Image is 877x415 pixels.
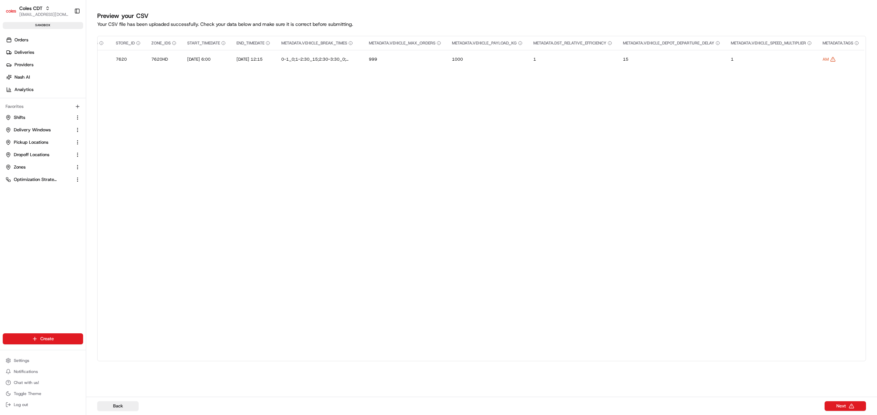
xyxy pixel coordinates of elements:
span: STORE_ID [116,40,135,46]
button: Settings [3,356,83,365]
button: Edit METADATA.VEHICLE_BREAK_TIMES value [281,57,358,62]
button: Optimization Strategy [3,174,83,185]
h1: Preview your CSV [97,11,866,21]
img: Coles CDT [6,6,17,17]
span: END_TIMEDATE [236,40,264,46]
button: Edit METADATA.DST_RELATIVE_EFFICIENCY value [533,57,612,62]
p: Welcome 👋 [7,28,125,39]
img: Nash [7,7,21,21]
span: METADATA.TAGS [823,40,853,46]
img: 1736555255976-a54dd68f-1ca7-489b-9aae-adbdc363a1c4 [7,66,19,79]
span: 1 [731,57,734,62]
button: Create [3,333,83,344]
span: Chat with us! [14,380,39,385]
span: Optimization Strategy [14,176,57,183]
button: Zones [3,162,83,173]
span: Toggle Theme [14,391,41,396]
span: METADATA.VEHICLE_DEPOT_DEPARTURE_DELAY [623,40,714,46]
button: Notifications [3,367,83,376]
span: Dropoff Locations [14,152,49,158]
span: AM [823,57,829,62]
button: Dropoff Locations [3,149,83,160]
button: Coles CDTColes CDT[EMAIL_ADDRESS][DOMAIN_NAME] [3,3,71,19]
span: API Documentation [65,100,111,107]
button: Next [825,401,866,411]
button: Edit ZONE_IDS value [151,57,176,62]
a: Delivery Windows [6,127,72,133]
button: Toggle Theme [3,389,83,398]
span: Shifts [14,114,25,121]
a: Optimization Strategy [6,176,72,183]
div: Start new chat [23,66,113,73]
span: Create [40,336,54,342]
span: Analytics [14,87,33,93]
a: Pickup Locations [6,139,72,145]
a: 📗Knowledge Base [4,98,56,110]
a: 💻API Documentation [56,98,113,110]
span: METADATA.VEHICLE_PAYLOAD_KG [452,40,517,46]
button: Edit METADATA.TAGS value [823,57,859,62]
span: Pickup Locations [14,139,48,145]
span: START_TIMEDATE [187,40,220,46]
a: Orders [3,34,86,45]
a: Deliveries [3,47,86,58]
button: Start new chat [117,68,125,77]
span: 15 [623,57,628,62]
span: METADATA.VEHICLE_MAX_ORDERS [369,40,435,46]
a: Analytics [3,84,86,95]
span: METADATA.VEHICLE_BREAK_TIMES [281,40,347,46]
span: Log out [14,402,28,407]
span: 7620HD [151,57,168,62]
button: Edit METADATA.VEHICLE_DEPOT_DEPARTURE_DELAY value [623,57,720,62]
span: Delivery Windows [14,127,51,133]
span: 1 [533,57,536,62]
button: [EMAIL_ADDRESS][DOMAIN_NAME] [19,12,69,17]
span: Settings [14,358,29,363]
button: Shifts [3,112,83,123]
div: 💻 [58,101,64,107]
span: Zones [14,164,26,170]
span: METADATA.VEHICLE_SPEED_MULTIPLIER [731,40,806,46]
button: Coles CDT [19,5,42,12]
button: Chat with us! [3,378,83,387]
a: Shifts [6,114,72,121]
div: We're available if you need us! [23,73,87,79]
button: Edit METADATA.VEHICLE_SPEED_MULTIPLIER value [731,57,812,62]
span: ZONE_IDS [151,40,171,46]
span: 1000 [452,57,463,62]
span: Deliveries [14,49,34,55]
button: Back [97,401,139,411]
button: Pickup Locations [3,137,83,148]
span: [DATE] 6:00 [187,57,211,62]
div: sandbox [3,22,83,29]
button: Edit START_TIMEDATE value [187,57,225,62]
button: Delivery Windows [3,124,83,135]
a: Zones [6,164,72,170]
button: Log out [3,400,83,409]
span: METADATA.DST_RELATIVE_EFFICIENCY [533,40,606,46]
button: Edit METADATA.VEHICLE_MAX_ORDERS value [369,57,441,62]
span: Knowledge Base [14,100,53,107]
div: 📗 [7,101,12,107]
span: Notifications [14,369,38,374]
p: Your CSV file has been uploaded successfully. Check your data below and make sure it is correct b... [97,21,866,28]
button: Edit METADATA.VEHICLE_PAYLOAD_KG value [452,57,522,62]
span: Nash AI [14,74,30,80]
a: Powered byPylon [49,117,83,122]
a: Dropoff Locations [6,152,72,158]
a: Providers [3,59,86,70]
input: Clear [18,45,114,52]
span: 999 [369,57,377,62]
button: Edit STORE_ID value [116,57,140,62]
div: Favorites [3,101,83,112]
button: Edit END_TIMEDATE value [236,57,270,62]
span: Orders [14,37,28,43]
span: 0-1_0;1-2:30_15;2:30-3:30_0;3:30-5_30;5-6_0;6-7:30_15;7:30-9:15_0 [281,57,350,62]
span: [DATE] 12:15 [236,57,263,62]
a: Nash AI [3,72,86,83]
span: Pylon [69,117,83,122]
span: Providers [14,62,33,68]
